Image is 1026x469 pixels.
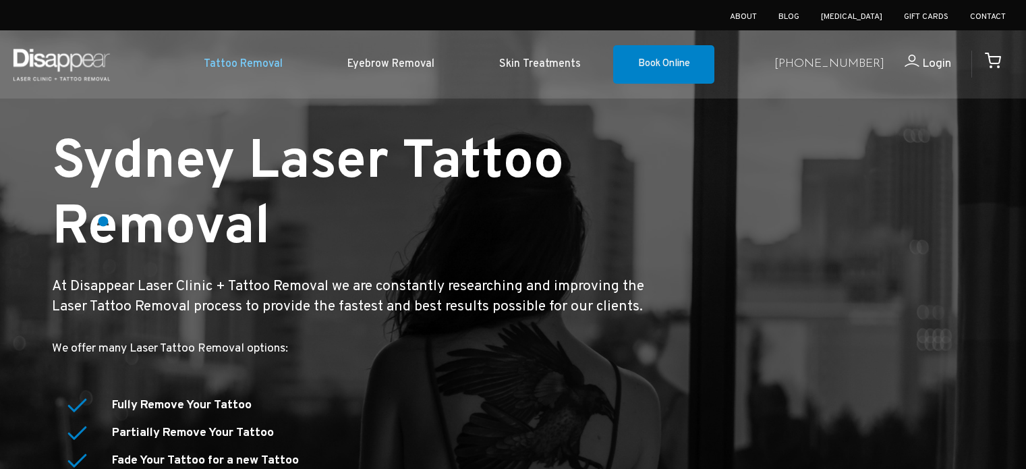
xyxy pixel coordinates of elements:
span: Login [922,56,951,72]
a: Book Online [613,45,714,84]
img: Disappear - Laser Clinic and Tattoo Removal Services in Sydney, Australia [10,40,113,88]
a: [MEDICAL_DATA] [821,11,882,22]
strong: Partially Remove Your Tattoo [112,425,274,441]
p: We offer many Laser Tattoo Removal options: [52,339,664,359]
a: Blog [778,11,799,22]
a: Eyebrow Removal [315,44,467,85]
small: Sydney Laser Tattoo Removal [52,129,564,263]
a: About [730,11,757,22]
a: Login [884,55,951,74]
a: Skin Treatments [467,44,613,85]
strong: Fade Your Tattoo for a new Tattoo [112,453,299,468]
big: At Disappear Laser Clinic + Tattoo Removal we are constantly researching and improving the Laser ... [52,277,644,316]
a: Gift Cards [904,11,948,22]
a: Contact [970,11,1006,22]
a: Tattoo Removal [171,44,315,85]
a: [PHONE_NUMBER] [774,55,884,74]
strong: Fully Remove Your Tattoo [112,397,252,413]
